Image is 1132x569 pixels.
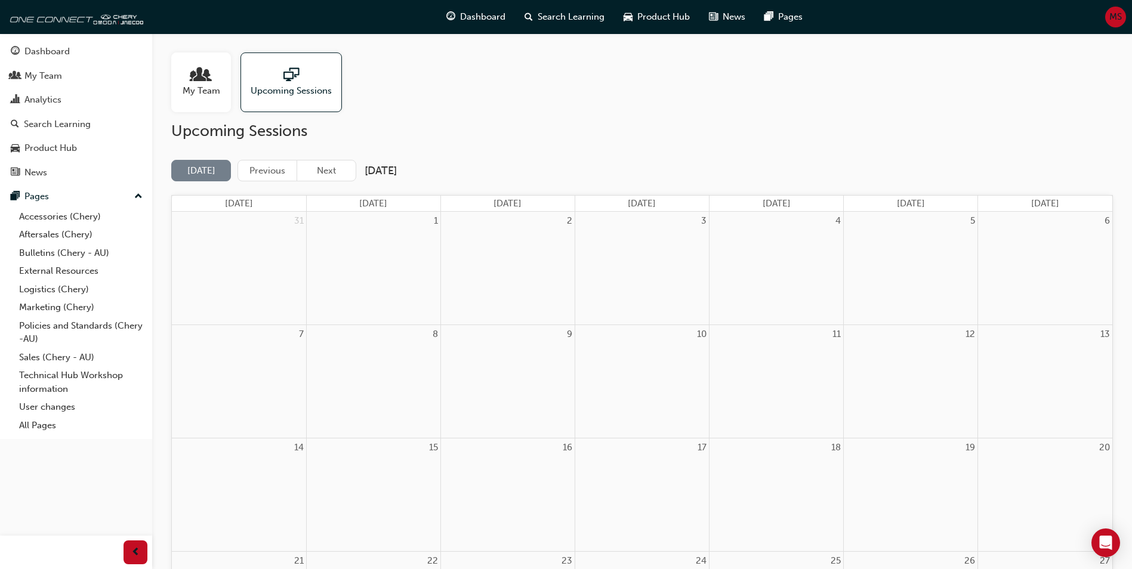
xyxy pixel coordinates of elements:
[440,212,575,324] td: September 2, 2025
[695,325,709,344] a: September 10, 2025
[897,198,925,209] span: [DATE]
[446,10,455,24] span: guage-icon
[14,262,147,280] a: External Resources
[538,10,604,24] span: Search Learning
[11,168,20,178] span: news-icon
[306,212,440,324] td: September 1, 2025
[171,122,1113,141] h2: Upcoming Sessions
[430,325,440,344] a: September 8, 2025
[625,196,658,212] a: Wednesday
[357,196,390,212] a: Monday
[614,5,699,29] a: car-iconProduct Hub
[760,196,793,212] a: Thursday
[11,47,20,57] span: guage-icon
[292,212,306,230] a: August 31, 2025
[251,84,332,98] span: Upcoming Sessions
[710,438,844,552] td: September 18, 2025
[297,325,306,344] a: September 7, 2025
[11,143,20,154] span: car-icon
[183,84,220,98] span: My Team
[565,325,575,344] a: September 9, 2025
[283,67,299,84] span: sessionType_ONLINE_URL-icon
[575,438,709,552] td: September 17, 2025
[24,69,62,83] div: My Team
[6,5,143,29] img: oneconnect
[24,93,61,107] div: Analytics
[844,212,978,324] td: September 5, 2025
[723,10,745,24] span: News
[359,198,387,209] span: [DATE]
[14,416,147,435] a: All Pages
[895,196,927,212] a: Friday
[237,160,297,182] button: Previous
[14,317,147,348] a: Policies and Standards (Chery -AU)
[11,119,19,130] span: search-icon
[5,113,147,135] a: Search Learning
[223,196,255,212] a: Sunday
[24,45,70,58] div: Dashboard
[24,141,77,155] div: Product Hub
[14,225,147,244] a: Aftersales (Chery)
[565,212,575,230] a: September 2, 2025
[699,212,709,230] a: September 3, 2025
[755,5,812,29] a: pages-iconPages
[172,438,306,552] td: September 14, 2025
[575,212,709,324] td: September 3, 2025
[171,160,231,182] button: [DATE]
[1109,10,1122,24] span: MS
[1105,7,1126,27] button: MS
[515,5,614,29] a: search-iconSearch Learning
[978,324,1112,438] td: September 13, 2025
[963,325,977,344] a: September 12, 2025
[5,137,147,159] a: Product Hub
[978,438,1112,552] td: September 20, 2025
[193,67,209,84] span: people-icon
[560,438,575,457] a: September 16, 2025
[440,438,575,552] td: September 16, 2025
[306,438,440,552] td: September 15, 2025
[491,196,524,212] a: Tuesday
[24,190,49,203] div: Pages
[5,185,147,208] button: Pages
[525,10,533,24] span: search-icon
[240,52,351,112] a: Upcoming Sessions
[5,162,147,184] a: News
[764,10,773,24] span: pages-icon
[437,5,515,29] a: guage-iconDashboard
[709,10,718,24] span: news-icon
[5,38,147,185] button: DashboardMy TeamAnalyticsSearch LearningProduct HubNews
[1031,198,1059,209] span: [DATE]
[440,324,575,438] td: September 9, 2025
[460,10,505,24] span: Dashboard
[171,52,240,112] a: My Team
[1097,438,1112,457] a: September 20, 2025
[14,298,147,317] a: Marketing (Chery)
[699,5,755,29] a: news-iconNews
[624,10,633,24] span: car-icon
[14,244,147,262] a: Bulletins (Chery - AU)
[11,191,20,202] span: pages-icon
[844,438,978,552] td: September 19, 2025
[493,198,522,209] span: [DATE]
[11,95,20,106] span: chart-icon
[5,89,147,111] a: Analytics
[306,324,440,438] td: September 8, 2025
[134,189,143,205] span: up-icon
[365,164,397,178] h2: [DATE]
[695,438,709,457] a: September 17, 2025
[968,212,977,230] a: September 5, 2025
[24,117,91,131] div: Search Learning
[637,10,690,24] span: Product Hub
[172,212,306,324] td: August 31, 2025
[575,324,709,438] td: September 10, 2025
[829,438,843,457] a: September 18, 2025
[225,198,253,209] span: [DATE]
[11,71,20,82] span: people-icon
[628,198,656,209] span: [DATE]
[431,212,440,230] a: September 1, 2025
[710,324,844,438] td: September 11, 2025
[5,41,147,63] a: Dashboard
[844,324,978,438] td: September 12, 2025
[24,166,47,180] div: News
